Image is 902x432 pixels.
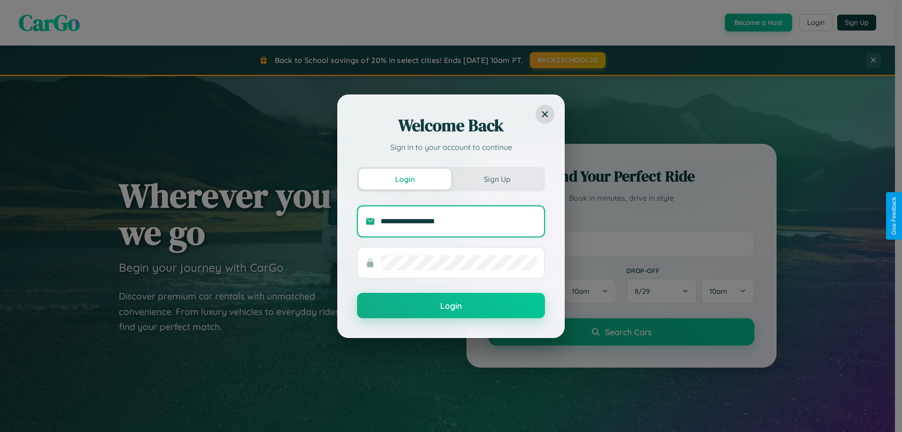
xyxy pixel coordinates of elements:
[357,141,545,153] p: Sign in to your account to continue
[891,197,897,235] div: Give Feedback
[357,293,545,318] button: Login
[357,114,545,137] h2: Welcome Back
[359,169,451,189] button: Login
[451,169,543,189] button: Sign Up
